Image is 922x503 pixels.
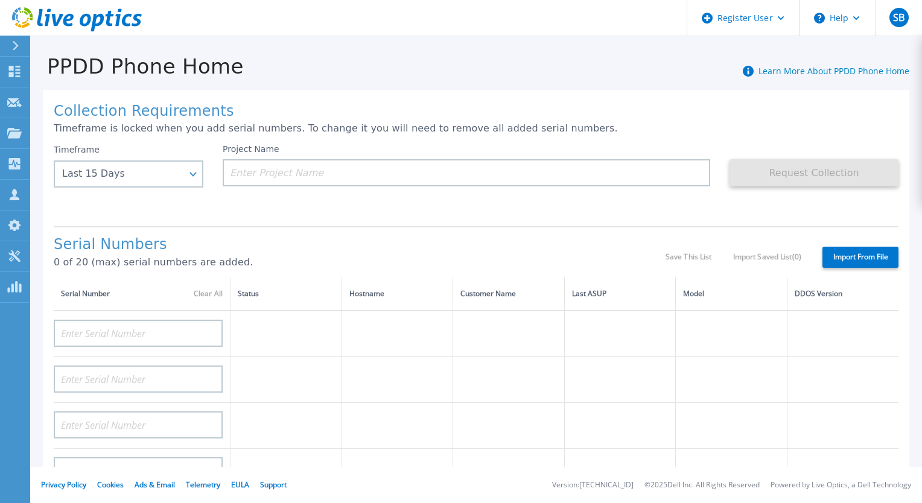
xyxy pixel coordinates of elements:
[54,257,666,268] p: 0 of 20 (max) serial numbers are added.
[260,479,287,490] a: Support
[30,55,244,78] h1: PPDD Phone Home
[758,65,909,77] a: Learn More About PPDD Phone Home
[54,123,898,134] p: Timeframe is locked when you add serial numbers. To change it you will need to remove all added s...
[54,145,100,154] label: Timeframe
[54,103,898,120] h1: Collection Requirements
[97,479,124,490] a: Cookies
[453,277,565,311] th: Customer Name
[552,481,634,489] li: Version: [TECHNICAL_ID]
[676,277,787,311] th: Model
[54,365,223,393] input: Enter Serial Number
[54,320,223,347] input: Enter Serial Number
[41,479,86,490] a: Privacy Policy
[54,236,666,253] h1: Serial Numbers
[54,457,223,484] input: Enter Serial Number
[893,13,905,22] span: SB
[771,481,911,489] li: Powered by Live Optics, a Dell Technology
[186,479,220,490] a: Telemetry
[564,277,676,311] th: Last ASUP
[223,145,279,153] label: Project Name
[62,168,182,179] div: Last 15 Days
[230,277,342,311] th: Status
[231,479,249,490] a: EULA
[730,159,898,186] button: Request Collection
[135,479,175,490] a: Ads & Email
[822,247,898,268] label: Import From File
[342,277,453,311] th: Hostname
[61,287,223,300] div: Serial Number
[644,481,760,489] li: © 2025 Dell Inc. All Rights Reserved
[223,159,710,186] input: Enter Project Name
[787,277,898,311] th: DDOS Version
[54,411,223,438] input: Enter Serial Number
